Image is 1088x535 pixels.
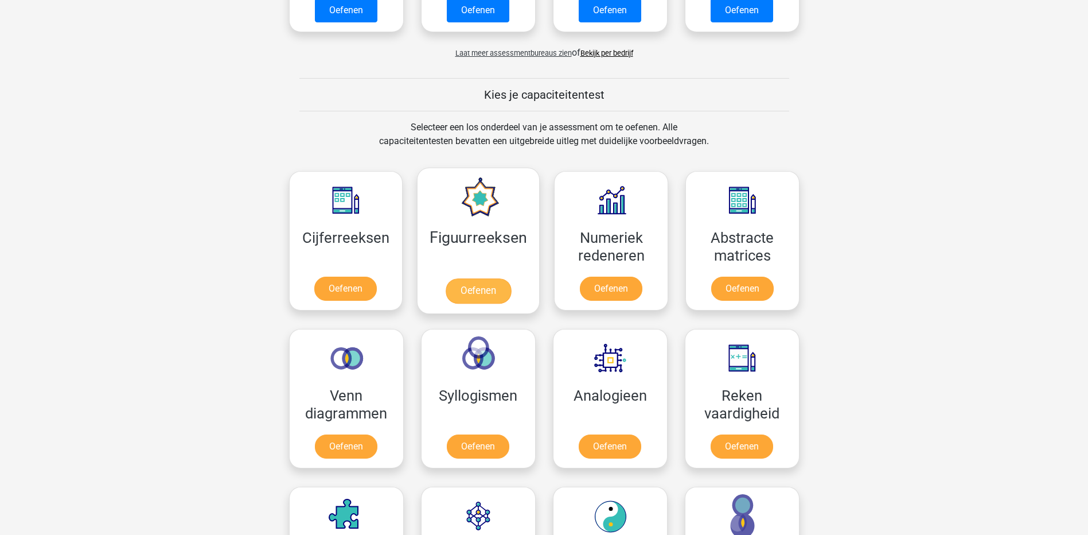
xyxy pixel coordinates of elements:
span: Laat meer assessmentbureaus zien [455,49,572,57]
a: Oefenen [314,277,377,301]
a: Oefenen [711,435,773,459]
a: Oefenen [446,278,511,304]
h5: Kies je capaciteitentest [299,88,789,102]
a: Oefenen [447,435,509,459]
a: Oefenen [315,435,377,459]
a: Oefenen [711,277,774,301]
div: Selecteer een los onderdeel van je assessment om te oefenen. Alle capaciteitentesten bevatten een... [368,121,720,162]
a: Oefenen [580,277,642,301]
a: Bekijk per bedrijf [580,49,633,57]
div: of [280,37,808,60]
a: Oefenen [579,435,641,459]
